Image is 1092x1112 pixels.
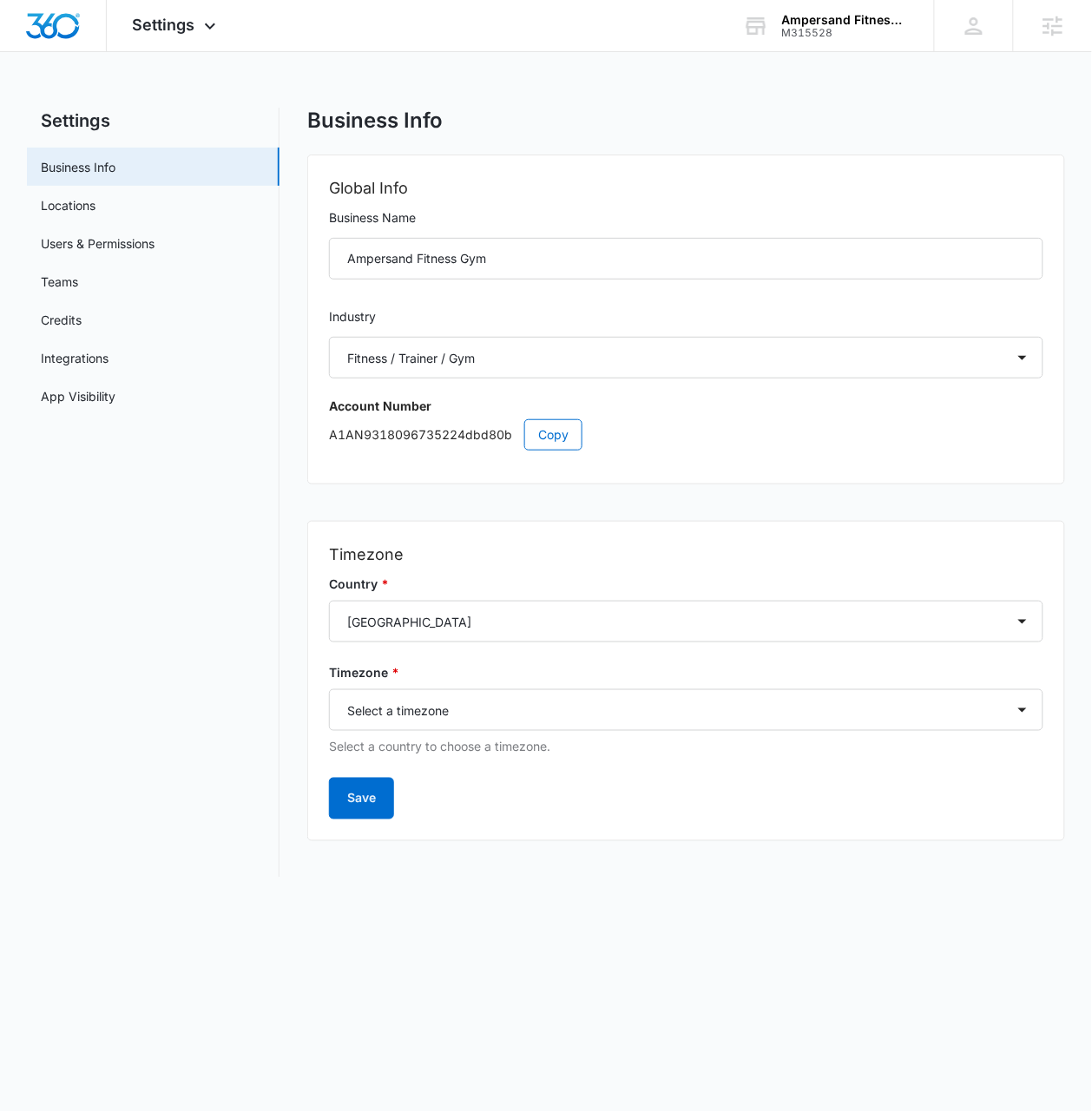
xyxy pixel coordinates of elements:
div: account id [782,27,909,39]
button: Save [329,778,394,819]
a: Teams [41,273,78,291]
strong: Account Number [329,398,431,413]
label: Country [329,575,1043,594]
span: Settings [133,16,195,34]
h2: Settings [27,108,280,134]
p: Select a country to choose a timezone. [329,738,1043,757]
h2: Global Info [329,176,1043,201]
a: App Visibility [41,387,115,405]
label: Industry [329,307,1043,326]
label: Timezone [329,663,1043,682]
a: Credits [41,311,82,329]
span: Copy [538,425,569,444]
h2: Timezone [329,543,1043,567]
a: Locations [41,196,95,214]
a: Integrations [41,349,109,367]
div: account name [782,13,909,27]
button: Copy [524,419,582,451]
a: Users & Permissions [41,234,155,253]
h1: Business Info [307,108,443,134]
p: A1AN9318096735224dbd80b [329,419,1043,451]
label: Business Name [329,208,1043,227]
a: Business Info [41,158,115,176]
